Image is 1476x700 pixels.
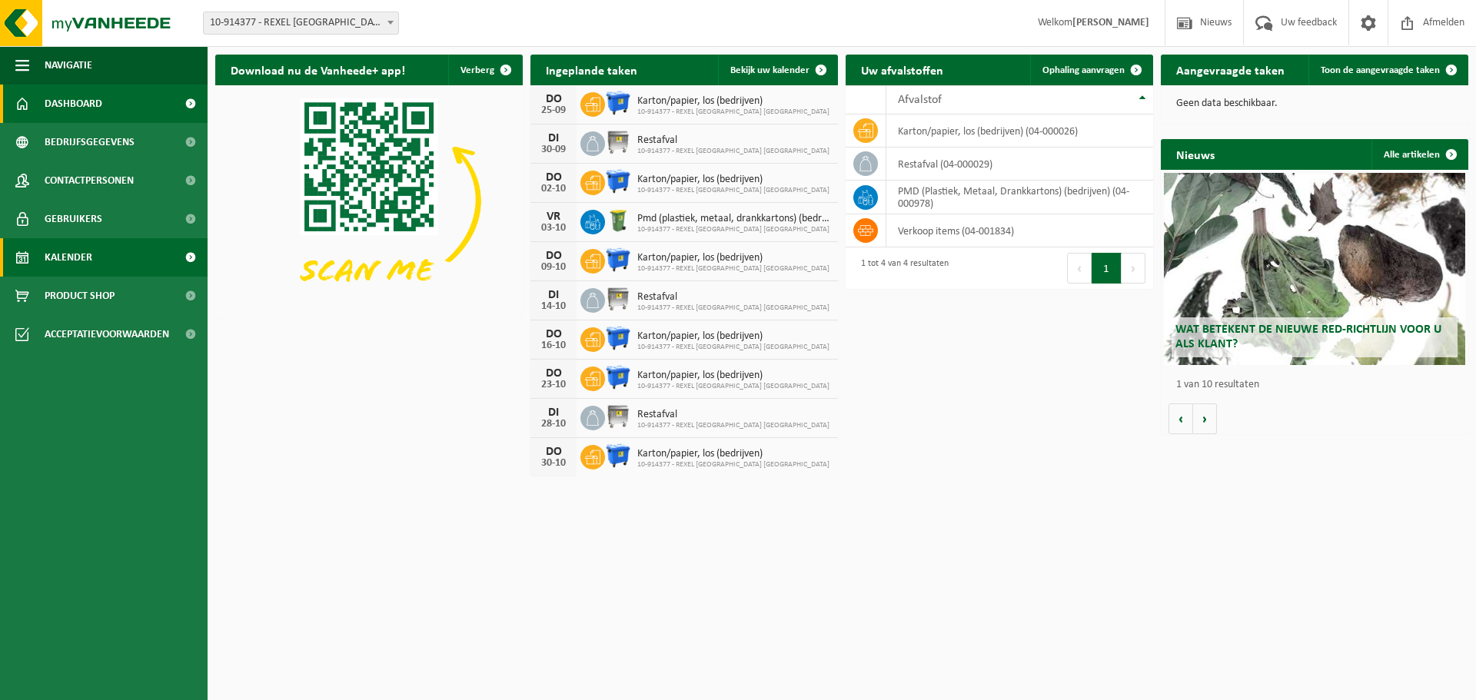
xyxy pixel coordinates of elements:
[1308,55,1467,85] a: Toon de aangevraagde taken
[1122,253,1145,284] button: Next
[637,147,829,156] span: 10-914377 - REXEL [GEOGRAPHIC_DATA] [GEOGRAPHIC_DATA]
[1067,253,1092,284] button: Previous
[1161,139,1230,169] h2: Nieuws
[538,262,569,273] div: 09-10
[886,114,1153,148] td: karton/papier, los (bedrijven) (04-000026)
[538,132,569,144] div: DI
[538,171,569,184] div: DO
[637,252,829,264] span: Karton/papier, los (bedrijven)
[1176,98,1453,109] p: Geen data beschikbaar.
[1371,139,1467,170] a: Alle artikelen
[1175,323,1441,350] span: Wat betekent de nieuwe RED-richtlijn voor u als klant?
[460,65,494,75] span: Verberg
[45,46,92,85] span: Navigatie
[1176,380,1461,390] p: 1 van 10 resultaten
[637,291,829,304] span: Restafval
[538,184,569,194] div: 02-10
[718,55,836,85] a: Bekijk uw kalender
[538,328,569,340] div: DO
[538,340,569,351] div: 16-10
[538,93,569,105] div: DO
[538,105,569,116] div: 25-09
[1042,65,1125,75] span: Ophaling aanvragen
[605,90,631,116] img: WB-1100-HPE-BE-01
[1161,55,1300,85] h2: Aangevraagde taken
[538,446,569,458] div: DO
[538,250,569,262] div: DO
[448,55,521,85] button: Verberg
[886,214,1153,247] td: verkoop items (04-001834)
[1092,253,1122,284] button: 1
[1321,65,1440,75] span: Toon de aangevraagde taken
[538,380,569,390] div: 23-10
[886,181,1153,214] td: PMD (Plastiek, Metaal, Drankkartons) (bedrijven) (04-000978)
[898,94,942,106] span: Afvalstof
[215,55,421,85] h2: Download nu de Vanheede+ app!
[637,460,829,469] span: 10-914377 - REXEL [GEOGRAPHIC_DATA] [GEOGRAPHIC_DATA]
[637,421,829,430] span: 10-914377 - REXEL [GEOGRAPHIC_DATA] [GEOGRAPHIC_DATA]
[538,458,569,469] div: 30-10
[538,144,569,155] div: 30-09
[45,123,135,161] span: Bedrijfsgegevens
[538,419,569,430] div: 28-10
[637,264,829,274] span: 10-914377 - REXEL [GEOGRAPHIC_DATA] [GEOGRAPHIC_DATA]
[538,211,569,223] div: VR
[637,108,829,117] span: 10-914377 - REXEL [GEOGRAPHIC_DATA] [GEOGRAPHIC_DATA]
[637,343,829,352] span: 10-914377 - REXEL [GEOGRAPHIC_DATA] [GEOGRAPHIC_DATA]
[637,370,829,382] span: Karton/papier, los (bedrijven)
[605,403,631,430] img: WB-1100-GAL-GY-02
[538,289,569,301] div: DI
[637,213,830,225] span: Pmd (plastiek, metaal, drankkartons) (bedrijven)
[637,330,829,343] span: Karton/papier, los (bedrijven)
[637,174,829,186] span: Karton/papier, los (bedrijven)
[846,55,959,85] h2: Uw afvalstoffen
[637,95,829,108] span: Karton/papier, los (bedrijven)
[605,247,631,273] img: WB-1100-HPE-BE-01
[853,251,949,285] div: 1 tot 4 van 4 resultaten
[1193,403,1217,434] button: Volgende
[203,12,399,35] span: 10-914377 - REXEL BELGIUM NV - LIER
[730,65,809,75] span: Bekijk uw kalender
[637,186,829,195] span: 10-914377 - REXEL [GEOGRAPHIC_DATA] [GEOGRAPHIC_DATA]
[637,448,829,460] span: Karton/papier, los (bedrijven)
[637,134,829,147] span: Restafval
[45,277,115,315] span: Product Shop
[530,55,653,85] h2: Ingeplande taken
[637,409,829,421] span: Restafval
[204,12,398,34] span: 10-914377 - REXEL BELGIUM NV - LIER
[637,304,829,313] span: 10-914377 - REXEL [GEOGRAPHIC_DATA] [GEOGRAPHIC_DATA]
[605,286,631,312] img: WB-1100-GAL-GY-02
[637,382,829,391] span: 10-914377 - REXEL [GEOGRAPHIC_DATA] [GEOGRAPHIC_DATA]
[1030,55,1152,85] a: Ophaling aanvragen
[1164,173,1465,365] a: Wat betekent de nieuwe RED-richtlijn voor u als klant?
[215,85,523,316] img: Download de VHEPlus App
[45,238,92,277] span: Kalender
[45,85,102,123] span: Dashboard
[538,367,569,380] div: DO
[1072,17,1149,28] strong: [PERSON_NAME]
[538,301,569,312] div: 14-10
[1168,403,1193,434] button: Vorige
[637,225,830,234] span: 10-914377 - REXEL [GEOGRAPHIC_DATA] [GEOGRAPHIC_DATA]
[605,129,631,155] img: WB-1100-GAL-GY-02
[45,200,102,238] span: Gebruikers
[886,148,1153,181] td: restafval (04-000029)
[605,168,631,194] img: WB-1100-HPE-BE-01
[538,406,569,419] div: DI
[605,325,631,351] img: WB-1100-HPE-BE-01
[45,315,169,353] span: Acceptatievoorwaarden
[538,223,569,234] div: 03-10
[45,161,134,200] span: Contactpersonen
[605,443,631,469] img: WB-1100-HPE-BE-01
[605,207,631,234] img: WB-0240-HPE-GN-50
[605,364,631,390] img: WB-1100-HPE-BE-01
